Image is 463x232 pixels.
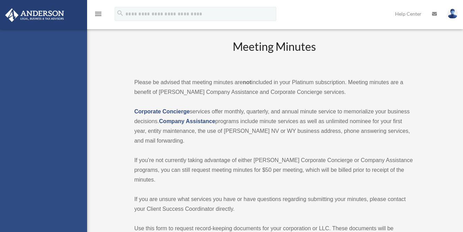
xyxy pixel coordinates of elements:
a: Company Assistance [159,118,215,124]
p: If you’re not currently taking advantage of either [PERSON_NAME] Corporate Concierge or Company A... [134,155,414,185]
strong: not [243,79,252,85]
img: User Pic [447,9,458,19]
p: services offer monthly, quarterly, and annual minute service to memorialize your business decisio... [134,107,414,146]
i: search [116,9,124,17]
a: Corporate Concierge [134,109,190,114]
img: Anderson Advisors Platinum Portal [3,8,66,22]
a: menu [94,12,102,18]
h2: Meeting Minutes [134,39,414,68]
i: menu [94,10,102,18]
p: If you are unsure what services you have or have questions regarding submitting your minutes, ple... [134,194,414,214]
p: Please be advised that meeting minutes are included in your Platinum subscription. Meeting minute... [134,78,414,97]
